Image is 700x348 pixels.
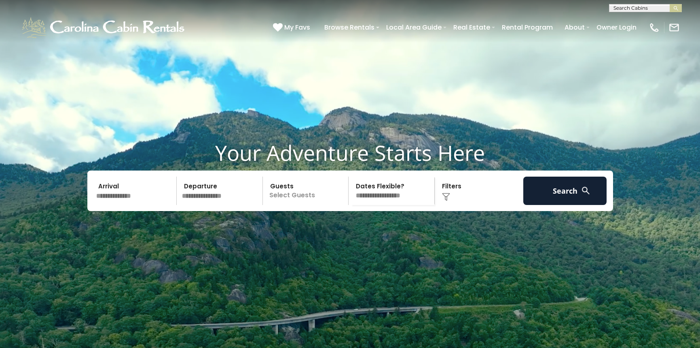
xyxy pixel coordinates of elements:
[560,20,589,34] a: About
[273,22,312,33] a: My Favs
[498,20,557,34] a: Rental Program
[442,193,450,201] img: filter--v1.png
[581,186,591,196] img: search-regular-white.png
[649,22,660,33] img: phone-regular-white.png
[592,20,641,34] a: Owner Login
[265,177,349,205] p: Select Guests
[6,140,694,165] h1: Your Adventure Starts Here
[668,22,680,33] img: mail-regular-white.png
[449,20,494,34] a: Real Estate
[523,177,607,205] button: Search
[320,20,379,34] a: Browse Rentals
[20,15,188,40] img: White-1-1-2.png
[382,20,446,34] a: Local Area Guide
[284,22,310,32] span: My Favs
